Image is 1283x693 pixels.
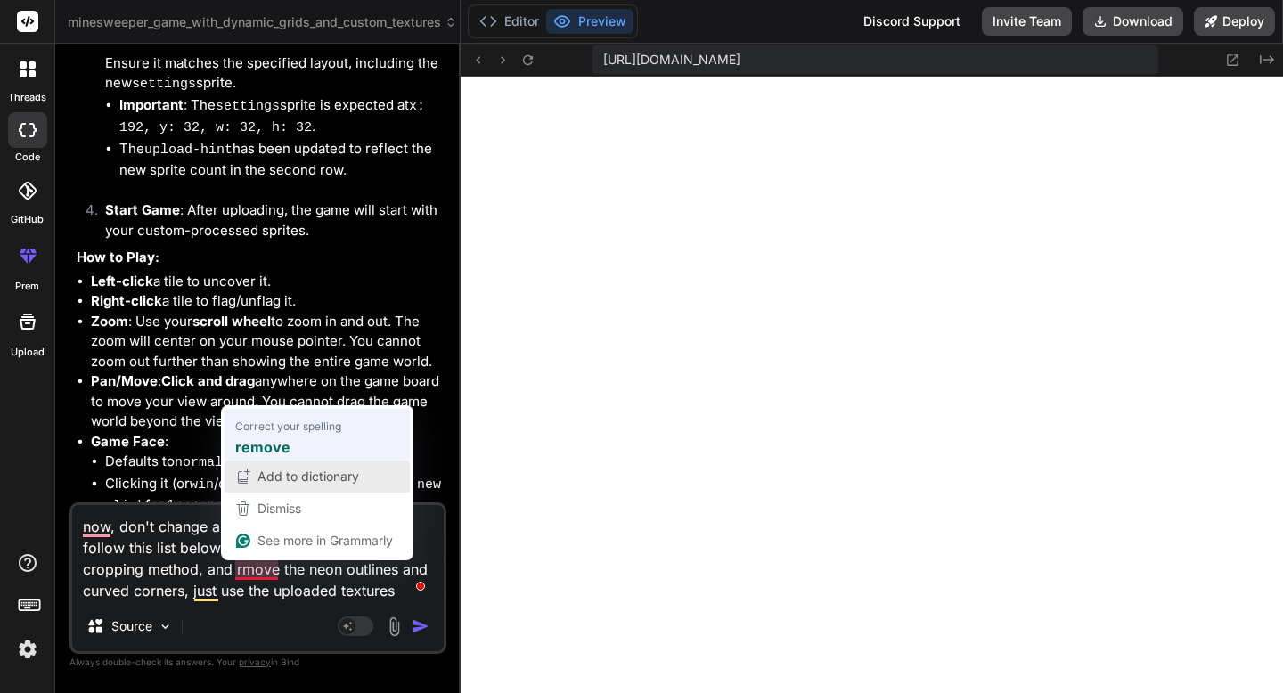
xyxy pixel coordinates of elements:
[105,474,443,518] li: Clicking it (or / faces) will show for 1 second, then reset the game.
[982,7,1072,36] button: Invite Team
[1083,7,1183,36] button: Download
[15,150,40,165] label: code
[158,619,173,634] img: Pick Models
[15,279,39,294] label: prem
[105,201,180,218] strong: Start Game
[132,77,196,92] code: settings
[91,13,443,201] li: : You will be prompted to upload a PNG file containing your Minesweeper sprites. Ensure it matche...
[218,477,266,493] code: death2
[91,291,443,312] li: a tile to flag/unflag it.
[239,656,271,667] span: privacy
[111,617,152,635] p: Source
[119,96,184,113] strong: Important
[77,249,159,265] strong: How to Play:
[12,634,43,664] img: settings
[91,312,443,372] li: : Use your to zoom in and out. The zoom will center on your mouse pointer. You cannot zoom out fu...
[144,143,233,158] code: upload-hint
[853,7,971,36] div: Discord Support
[384,616,405,637] img: attachment
[161,372,255,389] strong: Click and drag
[190,477,214,493] code: win
[119,139,443,181] li: The has been updated to reflect the new sprite count in the second row.
[91,273,153,289] strong: Left-click
[91,292,162,309] strong: Right-click
[461,77,1283,693] iframe: To enrich screen reader interactions, please activate Accessibility in Grammarly extension settings
[105,452,443,474] li: Defaults to .
[91,272,443,292] li: a tile to uncover it.
[216,99,280,114] code: settings
[11,212,44,227] label: GitHub
[91,432,443,603] li: :
[68,13,457,31] span: minesweeper_game_with_dynamic_grids_and_custom_textures
[91,433,165,450] strong: Game Face
[175,455,223,470] code: normal
[91,372,158,389] strong: Pan/Move
[11,345,45,360] label: Upload
[472,9,546,34] button: Editor
[8,90,46,105] label: threads
[546,9,633,34] button: Preview
[1194,7,1275,36] button: Deploy
[192,313,271,330] strong: scroll wheel
[91,313,128,330] strong: Zoom
[72,505,444,601] textarea: To enrich screen reader interactions, please activate Accessibility in Grammarly extension settings
[119,95,443,139] li: : The sprite is expected at .
[91,200,443,241] li: : After uploading, the game will start with your custom-processed sprites.
[412,617,429,635] img: icon
[91,371,443,432] li: : anywhere on the game board to move your view around. You cannot drag the game world beyond the ...
[69,654,446,671] p: Always double-check its answers. Your in Bind
[603,51,740,69] span: [URL][DOMAIN_NAME]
